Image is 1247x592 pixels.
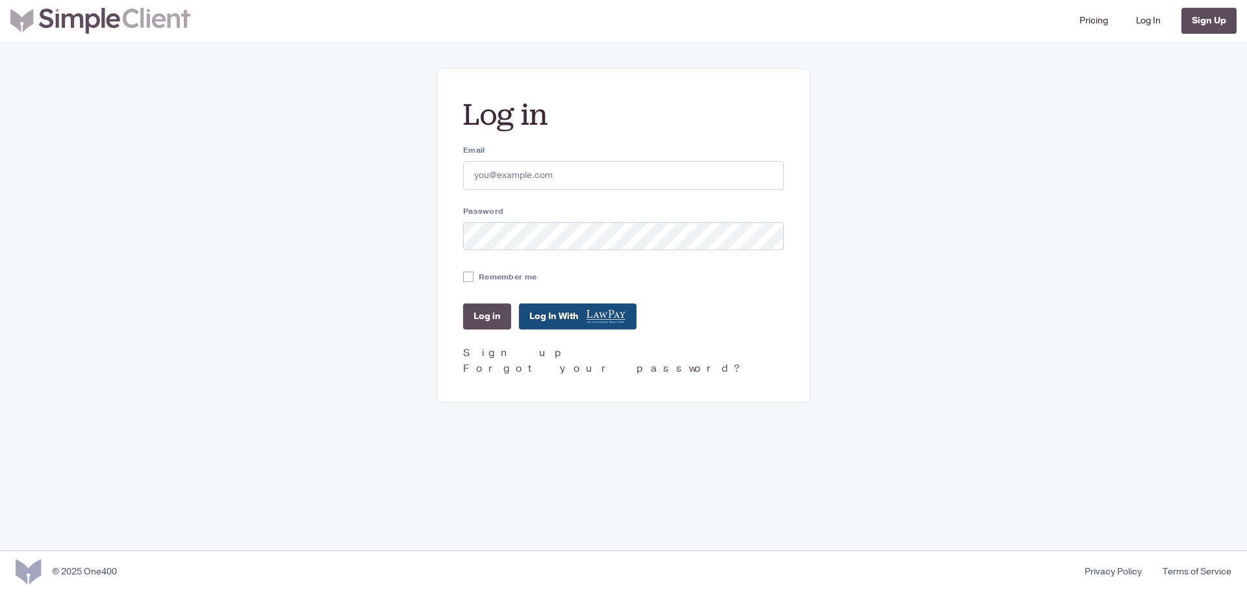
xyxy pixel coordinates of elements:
[1181,8,1237,34] a: Sign Up
[463,361,744,376] a: Forgot your password?
[463,205,784,217] label: Password
[463,95,784,134] h2: Log in
[1074,565,1152,578] a: Privacy Policy
[1131,5,1166,36] a: Log In
[479,271,536,283] label: Remember me
[463,144,784,156] label: Email
[463,346,569,360] a: Sign up
[1074,5,1113,36] a: Pricing
[463,161,784,190] input: you@example.com
[1152,565,1231,578] a: Terms of Service
[519,303,636,329] a: Log In With
[52,565,117,578] div: © 2025 One400
[463,303,511,329] input: Log in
